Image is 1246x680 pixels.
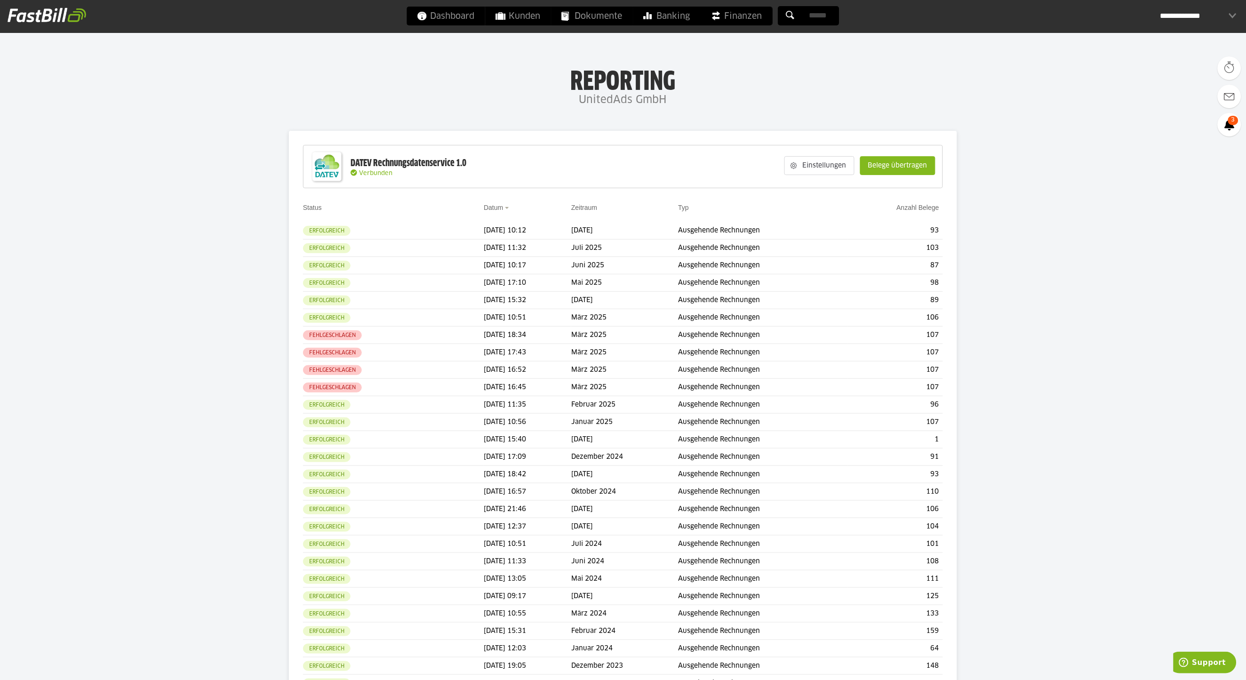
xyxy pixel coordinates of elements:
td: Ausgehende Rechnungen [678,327,847,344]
td: [DATE] 17:09 [484,448,571,466]
sl-badge: Erfolgreich [303,261,351,271]
a: 3 [1218,113,1241,136]
td: [DATE] 15:31 [484,623,571,640]
td: 106 [847,501,943,518]
td: Ausgehende Rechnungen [678,501,847,518]
td: Januar 2024 [571,640,678,657]
td: [DATE] 10:55 [484,605,571,623]
td: März 2025 [571,309,678,327]
td: März 2025 [571,344,678,361]
td: 64 [847,640,943,657]
td: Juli 2025 [571,240,678,257]
td: Ausgehende Rechnungen [678,240,847,257]
iframe: Öffnet ein Widget, in dem Sie weitere Informationen finden [1174,652,1237,675]
td: Ausgehende Rechnungen [678,570,847,588]
sl-badge: Fehlgeschlagen [303,330,362,340]
td: Februar 2025 [571,396,678,414]
td: Ausgehende Rechnungen [678,640,847,657]
td: [DATE] 17:10 [484,274,571,292]
td: 93 [847,466,943,483]
td: [DATE] 16:57 [484,483,571,501]
sl-badge: Erfolgreich [303,574,351,584]
td: Ausgehende Rechnungen [678,483,847,501]
sl-badge: Fehlgeschlagen [303,365,362,375]
span: Finanzen [711,7,762,25]
td: Ausgehende Rechnungen [678,379,847,396]
td: 87 [847,257,943,274]
td: 107 [847,361,943,379]
span: Kunden [496,7,541,25]
sl-badge: Erfolgreich [303,435,351,445]
sl-badge: Erfolgreich [303,400,351,410]
td: 103 [847,240,943,257]
img: sort_desc.gif [505,207,511,209]
td: Ausgehende Rechnungen [678,344,847,361]
sl-badge: Fehlgeschlagen [303,383,362,392]
sl-button: Einstellungen [784,156,855,175]
td: Mai 2024 [571,570,678,588]
sl-badge: Erfolgreich [303,226,351,236]
h1: Reporting [94,66,1152,91]
sl-badge: Erfolgreich [303,644,351,654]
td: [DATE] 15:32 [484,292,571,309]
a: Datum [484,204,503,211]
a: Dokumente [551,7,633,25]
td: Januar 2025 [571,414,678,431]
td: Ausgehende Rechnungen [678,396,847,414]
td: Ausgehende Rechnungen [678,623,847,640]
td: März 2024 [571,605,678,623]
td: Ausgehende Rechnungen [678,361,847,379]
sl-badge: Erfolgreich [303,417,351,427]
sl-badge: Erfolgreich [303,470,351,480]
td: Ausgehende Rechnungen [678,448,847,466]
td: [DATE] 16:52 [484,361,571,379]
td: 91 [847,448,943,466]
td: [DATE] 11:32 [484,240,571,257]
sl-badge: Erfolgreich [303,452,351,462]
a: Finanzen [701,7,773,25]
td: 111 [847,570,943,588]
td: März 2025 [571,379,678,396]
a: Anzahl Belege [897,204,939,211]
sl-badge: Erfolgreich [303,487,351,497]
td: [DATE] [571,501,678,518]
sl-badge: Erfolgreich [303,592,351,601]
sl-badge: Erfolgreich [303,296,351,305]
td: Ausgehende Rechnungen [678,292,847,309]
td: Mai 2025 [571,274,678,292]
td: [DATE] [571,588,678,605]
td: 133 [847,605,943,623]
td: [DATE] 18:34 [484,327,571,344]
td: 106 [847,309,943,327]
sl-badge: Erfolgreich [303,278,351,288]
td: Ausgehende Rechnungen [678,414,847,431]
td: März 2025 [571,361,678,379]
td: [DATE] 12:37 [484,518,571,536]
sl-badge: Erfolgreich [303,504,351,514]
sl-badge: Erfolgreich [303,243,351,253]
a: Status [303,204,322,211]
span: Verbunden [359,170,392,176]
td: [DATE] 19:05 [484,657,571,675]
span: Dokumente [562,7,623,25]
td: Dezember 2024 [571,448,678,466]
td: 96 [847,396,943,414]
sl-button: Belege übertragen [860,156,935,175]
td: Juni 2025 [571,257,678,274]
td: [DATE] 13:05 [484,570,571,588]
td: [DATE] 10:17 [484,257,571,274]
td: [DATE] [571,518,678,536]
td: Ausgehende Rechnungen [678,605,847,623]
a: Dashboard [407,7,485,25]
img: DATEV-Datenservice Logo [308,148,346,185]
td: Ausgehende Rechnungen [678,518,847,536]
td: 101 [847,536,943,553]
sl-badge: Erfolgreich [303,557,351,567]
td: [DATE] [571,292,678,309]
sl-badge: Erfolgreich [303,661,351,671]
td: 98 [847,274,943,292]
td: [DATE] 21:46 [484,501,571,518]
a: Kunden [486,7,551,25]
td: 159 [847,623,943,640]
